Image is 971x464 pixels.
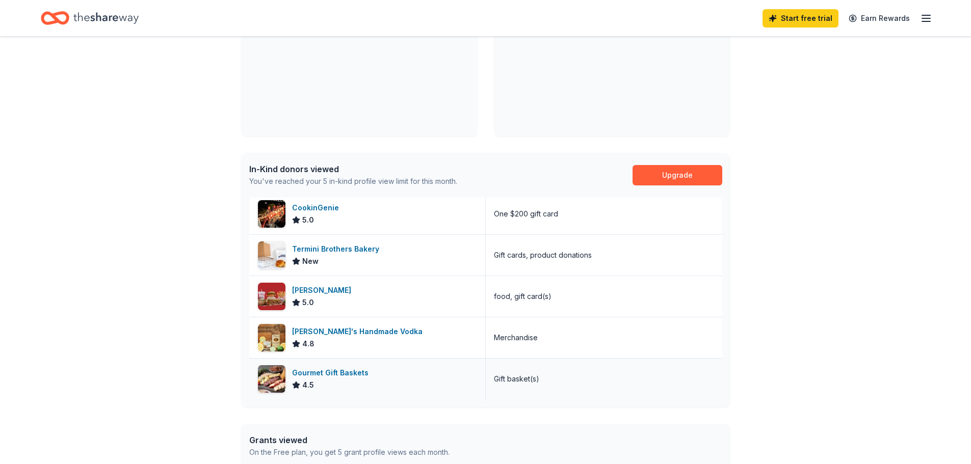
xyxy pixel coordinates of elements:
div: CookinGenie [292,202,343,214]
div: Gift basket(s) [494,373,539,385]
div: Termini Brothers Bakery [292,243,383,255]
span: 5.0 [302,296,314,309]
a: Upgrade [633,165,722,185]
span: 5.0 [302,214,314,226]
div: [PERSON_NAME] [292,284,355,296]
div: Merchandise [494,332,538,344]
span: 4.5 [302,379,314,391]
img: Image for Tito's Handmade Vodka [258,324,285,351]
div: Gift cards, product donations [494,249,592,261]
div: On the Free plan, you get 5 grant profile views each month. [249,446,450,458]
div: One $200 gift card [494,208,558,220]
div: In-Kind donors viewed [249,163,457,175]
div: Gourmet Gift Baskets [292,367,373,379]
a: Start free trial [763,9,838,28]
div: Grants viewed [249,434,450,446]
a: Earn Rewards [843,9,916,28]
span: 4.8 [302,338,314,350]
div: food, gift card(s) [494,290,552,303]
div: You've reached your 5 in-kind profile view limit for this month. [249,175,457,187]
div: [PERSON_NAME]'s Handmade Vodka [292,325,427,338]
img: Image for Gourmet Gift Baskets [258,365,285,393]
img: Image for CookinGenie [258,200,285,228]
img: Image for Termini Brothers Bakery [258,241,285,269]
a: Home [41,6,139,30]
span: New [302,255,319,267]
img: Image for Portillo's [258,283,285,310]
